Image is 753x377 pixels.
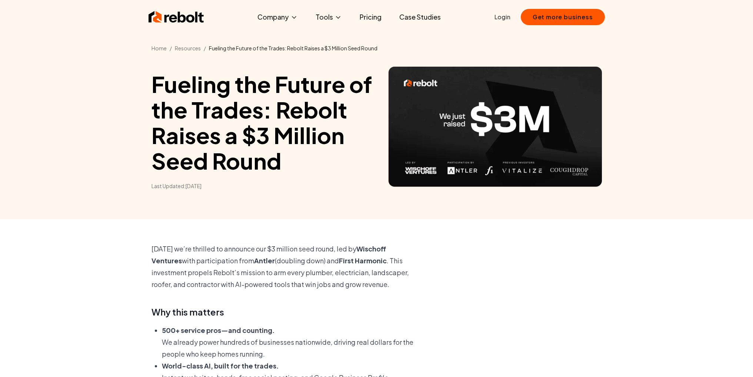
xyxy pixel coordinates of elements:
img: Rebolt Logo [149,10,204,24]
b: Antler [254,256,275,265]
h3: Why this matters [151,305,424,318]
button: Company [251,10,304,24]
button: Get more business [521,9,605,25]
p: We already power hundreds of businesses nationwide, driving real dollars for the people who keep ... [162,336,424,360]
a: Home [151,45,167,51]
a: Resources [175,45,201,51]
time: Last Updated: [DATE] [151,182,377,190]
b: 500+ service pros—and counting. [162,326,275,334]
a: Case Studies [393,10,447,24]
li: / [204,44,206,52]
li: Fueling the Future of the Trades: Rebolt Raises a $3 Million Seed Round [209,44,377,52]
p: [DATE] we’re thrilled to announce our $3 million seed round, led by with participation from (doub... [151,243,424,290]
li: / [170,44,172,52]
b: World-class AI, built for the trades. [162,361,279,370]
a: Login [494,13,510,21]
nav: Breadcrumb [151,44,602,52]
img: Article hero image [389,67,602,187]
h1: Fueling the Future of the Trades: Rebolt Raises a $3 Million Seed Round [151,71,377,173]
b: First Harmonic [339,256,387,265]
button: Tools [310,10,348,24]
a: Pricing [354,10,387,24]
